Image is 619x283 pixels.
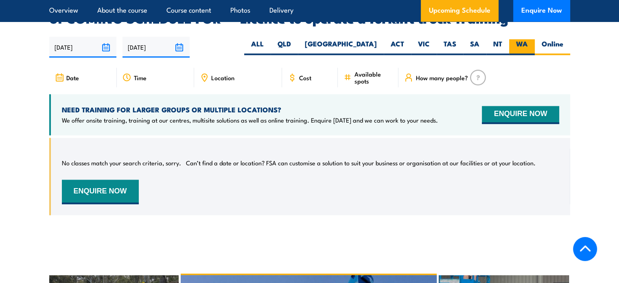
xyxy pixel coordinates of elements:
[298,39,384,55] label: [GEOGRAPHIC_DATA]
[62,105,438,114] h4: NEED TRAINING FOR LARGER GROUPS OR MULTIPLE LOCATIONS?
[211,74,234,81] span: Location
[271,39,298,55] label: QLD
[509,39,535,55] label: WA
[62,180,139,204] button: ENQUIRE NOW
[384,39,411,55] label: ACT
[186,159,536,167] p: Can’t find a date or location? FSA can customise a solution to suit your business or organisation...
[416,74,468,81] span: How many people?
[437,39,463,55] label: TAS
[66,74,79,81] span: Date
[463,39,486,55] label: SA
[486,39,509,55] label: NT
[244,39,271,55] label: ALL
[411,39,437,55] label: VIC
[535,39,570,55] label: Online
[62,159,181,167] p: No classes match your search criteria, sorry.
[134,74,147,81] span: Time
[122,37,190,57] input: To date
[62,116,438,124] p: We offer onsite training, training at our centres, multisite solutions as well as online training...
[482,106,559,124] button: ENQUIRE NOW
[49,12,570,24] h2: UPCOMING SCHEDULE FOR - "Licence to operate a forklift truck Training"
[299,74,311,81] span: Cost
[354,70,393,84] span: Available spots
[49,37,116,57] input: From date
